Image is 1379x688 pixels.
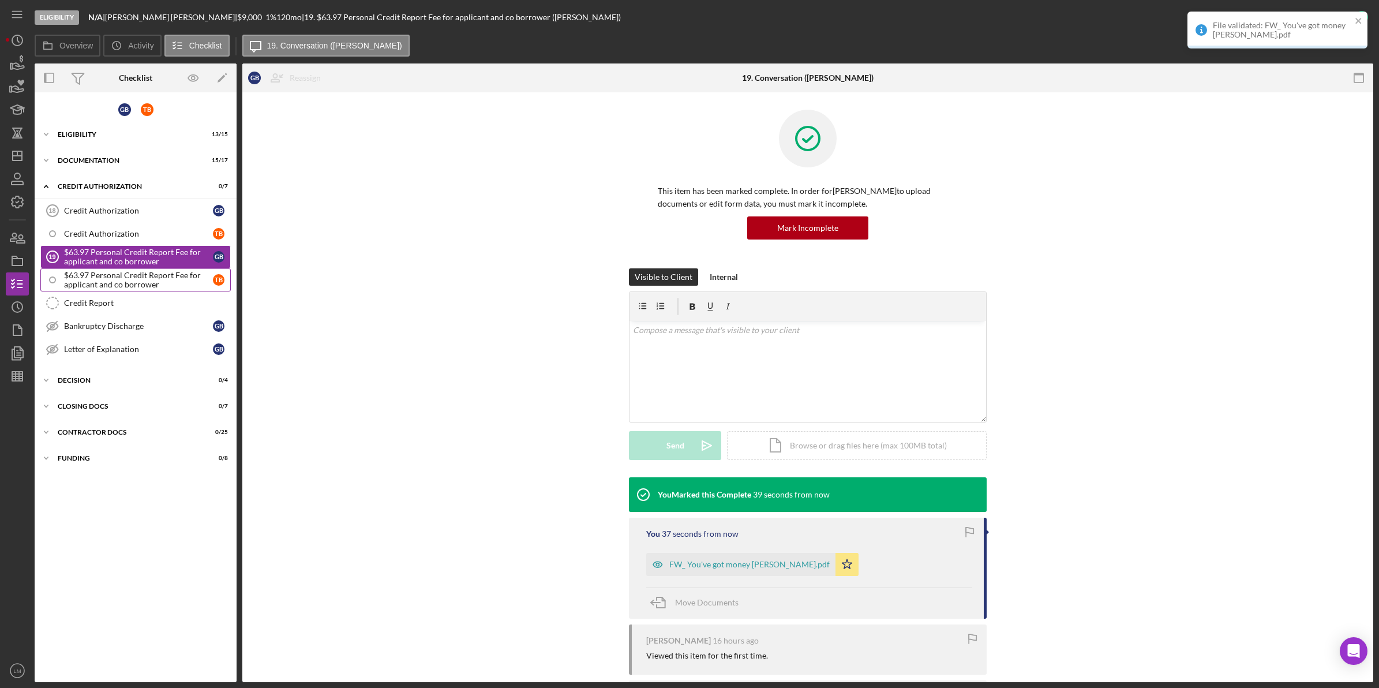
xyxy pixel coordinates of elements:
div: G B [118,103,131,116]
b: N/A [88,12,103,22]
p: This item has been marked complete. In order for [PERSON_NAME] to upload documents or edit form d... [658,185,958,211]
div: CREDIT AUTHORIZATION [58,183,199,190]
div: [PERSON_NAME] [646,636,711,645]
div: G B [213,251,224,263]
span: Move Documents [675,597,739,607]
tspan: 19 [48,253,55,260]
div: 0 / 4 [207,377,228,384]
div: FW_ You've got money [PERSON_NAME].pdf [669,560,830,569]
div: 19. Conversation ([PERSON_NAME]) [742,73,874,83]
button: Activity [103,35,161,57]
div: Eligibility [35,10,79,25]
div: Credit Report [64,298,230,308]
div: 0 / 7 [207,183,228,190]
time: 2025-09-11 12:46 [662,529,739,539]
div: Viewed this item for the first time. [646,651,768,660]
div: 0 / 7 [207,403,228,410]
div: $63.97 Personal Credit Report Fee for applicant and co borrower [64,248,213,266]
div: You [646,529,660,539]
button: Complete [1301,6,1373,29]
div: CLOSING DOCS [58,403,199,410]
div: Send [666,431,684,460]
div: G B [213,343,224,355]
div: Reassign [290,66,321,89]
div: Bankruptcy Discharge [64,321,213,331]
a: $63.97 Personal Credit Report Fee for applicant and co borrowerTB [40,268,231,291]
div: Contractor Docs [58,429,199,436]
div: T B [213,274,224,286]
a: Credit Report [40,291,231,315]
div: 120 mo [276,13,302,22]
label: Activity [128,41,153,50]
text: LM [13,668,21,674]
button: Overview [35,35,100,57]
div: T B [213,228,224,240]
div: Decision [58,377,199,384]
time: 2025-09-11 12:46 [753,490,830,499]
div: Documentation [58,157,199,164]
label: Checklist [189,41,222,50]
button: Checklist [164,35,230,57]
div: Mark Incomplete [777,216,838,240]
button: 19. Conversation ([PERSON_NAME]) [242,35,410,57]
button: Internal [704,268,744,286]
div: | [88,13,105,22]
div: Credit Authorization [64,206,213,215]
div: 0 / 25 [207,429,228,436]
button: FW_ You've got money [PERSON_NAME].pdf [646,553,859,576]
div: Checklist [119,73,152,83]
div: 13 / 15 [207,131,228,138]
div: G B [213,205,224,216]
tspan: 18 [48,207,55,214]
time: 2025-09-10 20:46 [713,636,759,645]
a: Letter of ExplanationGB [40,338,231,361]
div: Complete [1313,6,1347,29]
div: Internal [710,268,738,286]
button: LM [6,659,29,682]
button: Visible to Client [629,268,698,286]
div: $63.97 Personal Credit Report Fee for applicant and co borrower [64,271,213,289]
div: You Marked this Complete [658,490,751,499]
div: 0 / 8 [207,455,228,462]
div: 15 / 17 [207,157,228,164]
div: G B [248,72,261,84]
a: Bankruptcy DischargeGB [40,315,231,338]
label: Overview [59,41,93,50]
div: T B [141,103,153,116]
button: Mark Incomplete [747,216,868,240]
div: Open Intercom Messenger [1340,637,1367,665]
div: | 19. $63.97 Personal Credit Report Fee for applicant and co borrower ([PERSON_NAME]) [302,13,621,22]
div: Eligibility [58,131,199,138]
div: 1 % [265,13,276,22]
a: 18Credit AuthorizationGB [40,199,231,222]
div: Visible to Client [635,268,692,286]
button: close [1355,16,1363,27]
label: 19. Conversation ([PERSON_NAME]) [267,41,402,50]
button: Send [629,431,721,460]
button: GBReassign [242,66,332,89]
div: $9,000 [237,13,265,22]
button: Move Documents [646,588,750,617]
a: Credit AuthorizationTB [40,222,231,245]
div: Funding [58,455,199,462]
div: G B [213,320,224,332]
div: [PERSON_NAME] [PERSON_NAME] | [105,13,237,22]
a: 19$63.97 Personal Credit Report Fee for applicant and co borrowerGB [40,245,231,268]
div: File validated: FW_ You've got money [PERSON_NAME].pdf [1213,21,1351,39]
div: Credit Authorization [64,229,213,238]
div: Letter of Explanation [64,345,213,354]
